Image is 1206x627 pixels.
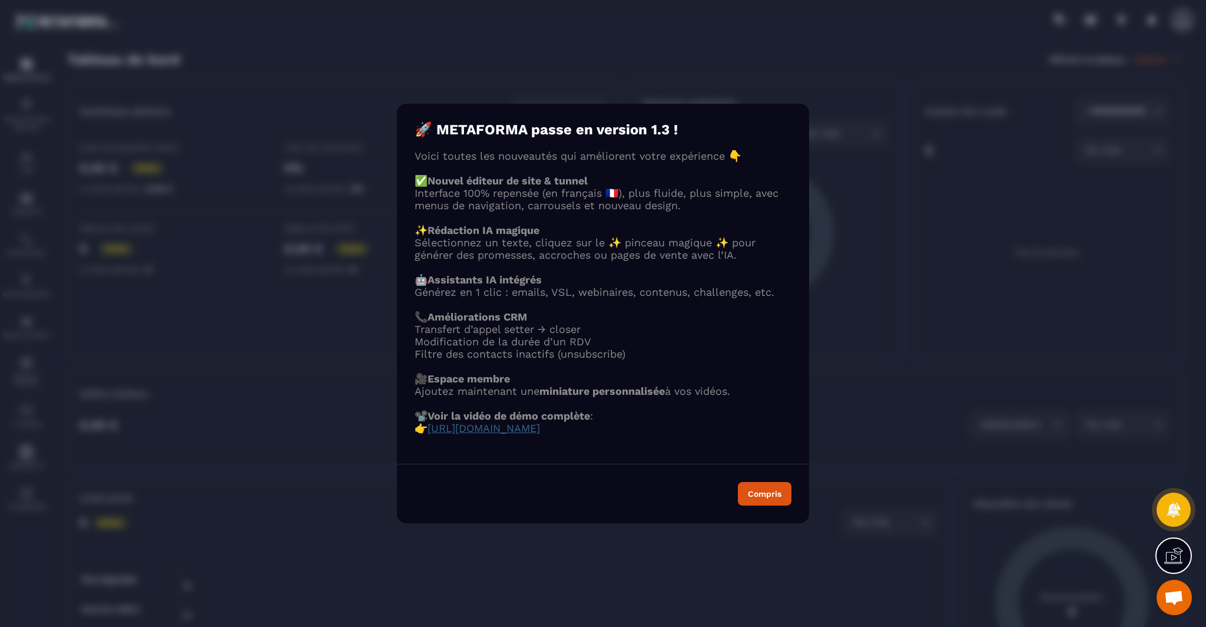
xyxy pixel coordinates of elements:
[428,174,588,187] strong: Nouvel éditeur de site & tunnel
[415,348,791,360] li: Filtre des contacts inactifs (unsubscribe)
[748,490,781,498] div: Compris
[415,174,791,187] p: ✅
[428,273,542,286] strong: Assistants IA intégrés
[539,385,665,397] strong: miniature personnalisée
[428,372,510,385] strong: Espace membre
[428,410,590,422] strong: Voir la vidéo de démo complète
[415,121,791,138] h4: 🚀 METAFORMA passe en version 1.3 !
[428,311,527,323] strong: Améliorations CRM
[415,372,791,385] p: 🎥
[738,482,791,506] button: Compris
[428,422,540,434] a: [URL][DOMAIN_NAME]
[415,323,791,335] li: Transfert d’appel setter → closer
[415,422,791,434] p: 👉
[415,385,791,397] p: Ajoutez maintenant une à vos vidéos.
[415,335,791,348] li: Modification de la durée d’un RDV
[1157,580,1192,615] div: Ouvrir le chat
[415,187,791,212] p: Interface 100% repensée (en français 🇫🇷), plus fluide, plus simple, avec menus de navigation, car...
[415,236,791,261] p: Sélectionnez un texte, cliquez sur le ✨ pinceau magique ✨ pour générer des promesses, accroches o...
[415,311,791,323] p: 📞
[415,286,791,298] p: Générez en 1 clic : emails, VSL, webinaires, contenus, challenges, etc.
[415,150,791,162] p: Voici toutes les nouveautés qui améliorent votre expérience 👇
[428,224,539,236] strong: Rédaction IA magique
[415,410,791,422] p: 📽️ :
[415,273,791,286] p: 🤖
[415,224,791,236] p: ✨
